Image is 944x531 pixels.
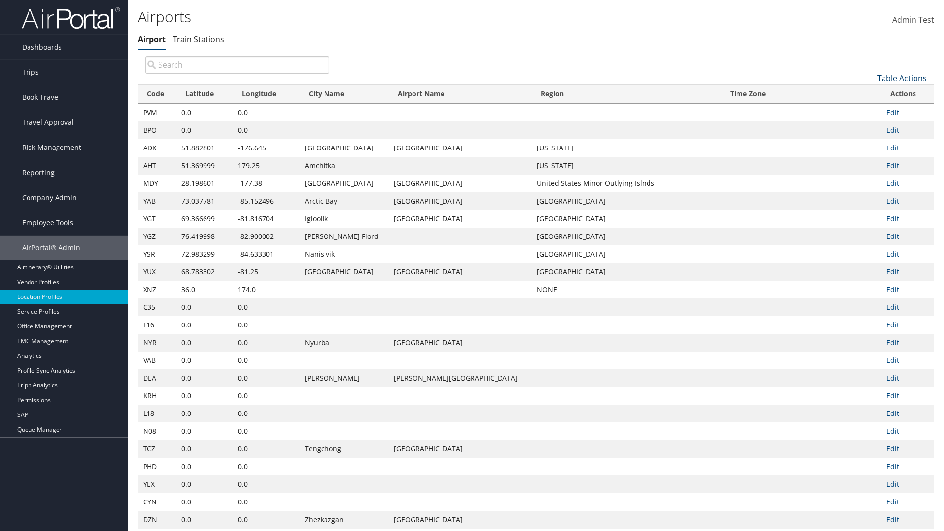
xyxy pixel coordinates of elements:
[138,316,177,334] td: L16
[233,210,300,228] td: -81.816704
[886,302,899,312] a: Edit
[886,232,899,241] a: Edit
[233,245,300,263] td: -84.633301
[300,511,389,529] td: Zhezkazgan
[233,263,300,281] td: -81.25
[389,440,531,458] td: [GEOGRAPHIC_DATA]
[532,228,722,245] td: [GEOGRAPHIC_DATA]
[233,511,300,529] td: 0.0
[177,387,233,405] td: 0.0
[300,157,389,175] td: Amchitka
[233,475,300,493] td: 0.0
[138,210,177,228] td: YGT
[886,143,899,152] a: Edit
[138,422,177,440] td: N08
[138,405,177,422] td: L18
[389,334,531,352] td: [GEOGRAPHIC_DATA]
[138,334,177,352] td: NYR
[300,228,389,245] td: [PERSON_NAME] Fiord
[138,263,177,281] td: YUX
[532,157,722,175] td: [US_STATE]
[886,320,899,329] a: Edit
[233,440,300,458] td: 0.0
[300,139,389,157] td: [GEOGRAPHIC_DATA]
[177,405,233,422] td: 0.0
[177,316,233,334] td: 0.0
[300,192,389,210] td: Arctic Bay
[138,440,177,458] td: TCZ
[177,85,233,104] th: Latitude: activate to sort column ascending
[138,352,177,369] td: VAB
[177,511,233,529] td: 0.0
[233,121,300,139] td: 0.0
[233,228,300,245] td: -82.900002
[177,157,233,175] td: 51.369999
[22,85,60,110] span: Book Travel
[233,104,300,121] td: 0.0
[877,73,927,84] a: Table Actions
[886,285,899,294] a: Edit
[138,228,177,245] td: YGZ
[886,108,899,117] a: Edit
[300,369,389,387] td: [PERSON_NAME]
[532,281,722,298] td: NONE
[233,175,300,192] td: -177.38
[177,245,233,263] td: 72.983299
[138,387,177,405] td: KRH
[138,175,177,192] td: MDY
[138,298,177,316] td: C35
[138,511,177,529] td: DZN
[177,334,233,352] td: 0.0
[138,192,177,210] td: YAB
[389,511,531,529] td: [GEOGRAPHIC_DATA]
[389,263,531,281] td: [GEOGRAPHIC_DATA]
[177,175,233,192] td: 28.198601
[177,369,233,387] td: 0.0
[389,139,531,157] td: [GEOGRAPHIC_DATA]
[138,369,177,387] td: DEA
[532,263,722,281] td: [GEOGRAPHIC_DATA]
[22,160,55,185] span: Reporting
[177,422,233,440] td: 0.0
[886,515,899,524] a: Edit
[389,175,531,192] td: [GEOGRAPHIC_DATA]
[886,196,899,206] a: Edit
[138,475,177,493] td: YEX
[300,334,389,352] td: Nyurba
[177,263,233,281] td: 68.783302
[233,298,300,316] td: 0.0
[886,125,899,135] a: Edit
[389,85,531,104] th: Airport Name: activate to sort column ascending
[886,426,899,436] a: Edit
[300,210,389,228] td: Igloolik
[177,139,233,157] td: 51.882801
[300,245,389,263] td: Nanisivik
[532,192,722,210] td: [GEOGRAPHIC_DATA]
[177,352,233,369] td: 0.0
[22,60,39,85] span: Trips
[389,369,531,387] td: [PERSON_NAME][GEOGRAPHIC_DATA]
[886,497,899,506] a: Edit
[886,355,899,365] a: Edit
[173,34,224,45] a: Train Stations
[22,236,80,260] span: AirPortal® Admin
[300,440,389,458] td: Tengchong
[892,5,934,35] a: Admin Test
[886,373,899,383] a: Edit
[886,338,899,347] a: Edit
[886,444,899,453] a: Edit
[233,139,300,157] td: -176.645
[389,192,531,210] td: [GEOGRAPHIC_DATA]
[22,35,62,59] span: Dashboards
[886,267,899,276] a: Edit
[233,369,300,387] td: 0.0
[22,6,120,29] img: airportal-logo.png
[233,192,300,210] td: -85.152496
[177,440,233,458] td: 0.0
[138,6,669,27] h1: Airports
[892,14,934,25] span: Admin Test
[532,245,722,263] td: [GEOGRAPHIC_DATA]
[177,104,233,121] td: 0.0
[886,391,899,400] a: Edit
[22,185,77,210] span: Company Admin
